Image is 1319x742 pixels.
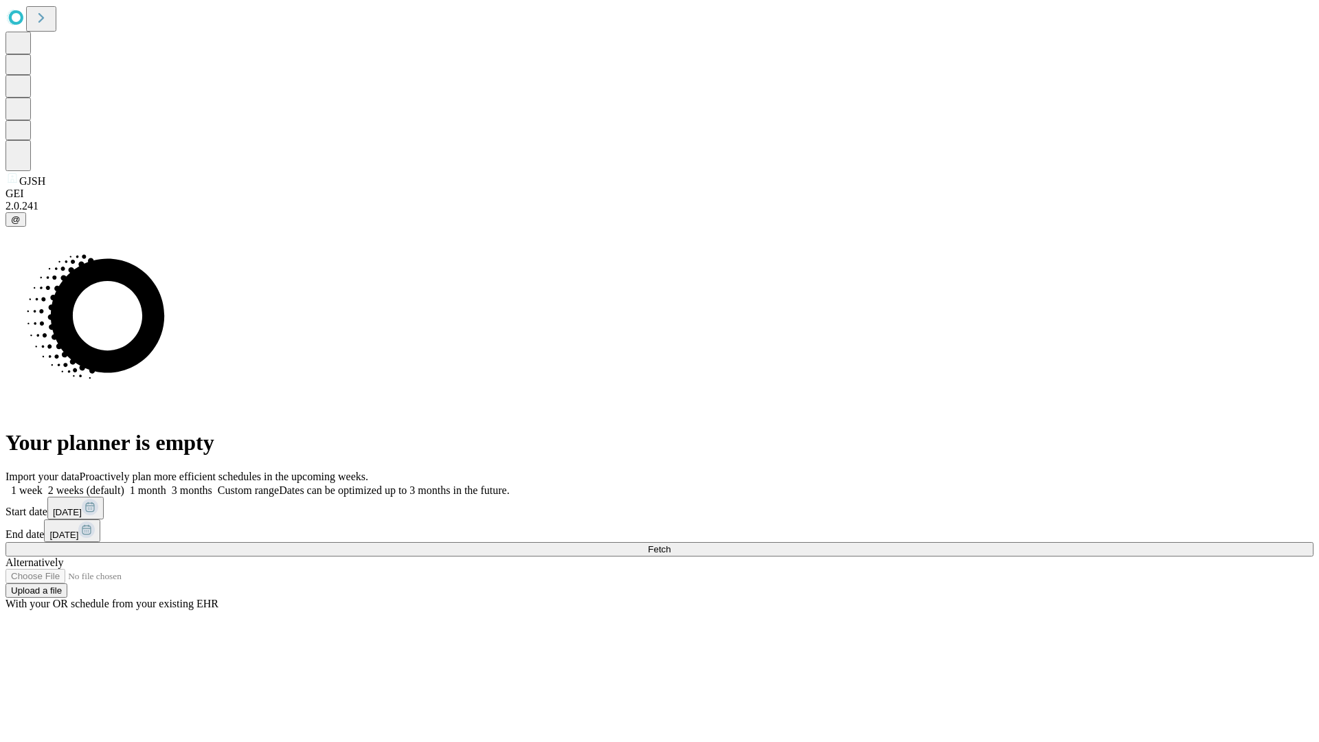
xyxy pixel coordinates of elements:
span: GJSH [19,175,45,187]
button: Upload a file [5,583,67,598]
div: Start date [5,497,1314,519]
span: Import your data [5,471,80,482]
span: [DATE] [49,530,78,540]
div: 2.0.241 [5,200,1314,212]
span: 3 months [172,484,212,496]
button: @ [5,212,26,227]
span: Dates can be optimized up to 3 months in the future. [279,484,509,496]
span: 1 month [130,484,166,496]
span: [DATE] [53,507,82,517]
span: Custom range [218,484,279,496]
button: [DATE] [44,519,100,542]
span: 1 week [11,484,43,496]
span: With your OR schedule from your existing EHR [5,598,218,609]
div: GEI [5,188,1314,200]
button: [DATE] [47,497,104,519]
span: Alternatively [5,556,63,568]
button: Fetch [5,542,1314,556]
span: Proactively plan more efficient schedules in the upcoming weeks. [80,471,368,482]
h1: Your planner is empty [5,430,1314,456]
span: @ [11,214,21,225]
div: End date [5,519,1314,542]
span: 2 weeks (default) [48,484,124,496]
span: Fetch [648,544,670,554]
